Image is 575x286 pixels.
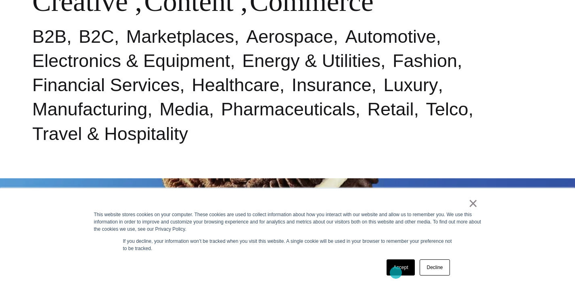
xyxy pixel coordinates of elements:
a: Accept [387,259,415,276]
a: Aerospace [246,26,333,47]
a: Insurance [292,75,372,95]
a: Retail [368,99,414,119]
a: B2B [32,26,67,47]
a: Healthcare [192,75,280,95]
a: Electronics & Equipment [32,50,230,71]
p: If you decline, your information won’t be tracked when you visit this website. A single cookie wi... [123,238,452,252]
a: Manufacturing [32,99,147,119]
a: Telco [426,99,468,119]
a: Travel & Hospitality [32,123,188,144]
a: Automotive [345,26,436,47]
a: Decline [420,259,450,276]
a: × [468,200,478,207]
a: Marketplaces [126,26,234,47]
a: Media [159,99,209,119]
a: Fashion [393,50,457,71]
a: Luxury [384,75,438,95]
div: This website stores cookies on your computer. These cookies are used to collect information about... [94,211,481,233]
a: Financial Services [32,75,180,95]
a: Energy & Utilities [242,50,381,71]
a: B2C [79,26,114,47]
a: Pharmaceuticals [221,99,355,119]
